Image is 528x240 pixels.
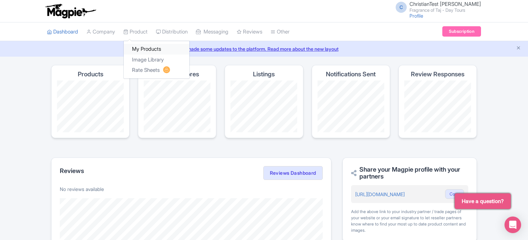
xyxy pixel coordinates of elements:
[47,22,78,41] a: Dashboard
[263,166,323,180] a: Reviews Dashboard
[409,1,481,7] span: ChristianTest [PERSON_NAME]
[271,22,290,41] a: Other
[237,22,262,41] a: Reviews
[4,45,524,52] a: We made some updates to the platform. Read more about the new layout
[60,167,84,174] h2: Reviews
[409,13,423,19] a: Profile
[123,22,148,41] a: Product
[409,8,481,12] small: Fragrance of Taj - Day Tours
[392,1,481,12] a: C ChristianTest [PERSON_NAME] Fragrance of Taj - Day Tours
[351,209,468,233] div: Add the above link to your industry partner / trade pages of your website or your email signature...
[124,65,189,76] a: Rate Sheets
[396,2,407,13] span: C
[124,55,189,65] a: Image Library
[455,193,511,209] button: Have a question?
[462,197,504,205] span: Have a question?
[411,71,464,78] h4: Review Responses
[505,217,521,233] div: Open Intercom Messenger
[156,22,188,41] a: Distribution
[442,26,481,37] a: Subscription
[445,189,464,199] button: Copy
[326,71,376,78] h4: Notifications Sent
[196,22,228,41] a: Messaging
[60,185,323,193] p: No reviews available
[124,44,189,55] a: My Products
[253,71,275,78] h4: Listings
[78,71,103,78] h4: Products
[355,191,405,197] a: [URL][DOMAIN_NAME]
[86,22,115,41] a: Company
[516,45,521,52] button: Close announcement
[351,166,468,180] h2: Share your Magpie profile with your partners
[44,3,97,19] img: logo-ab69f6fb50320c5b225c76a69d11143b.png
